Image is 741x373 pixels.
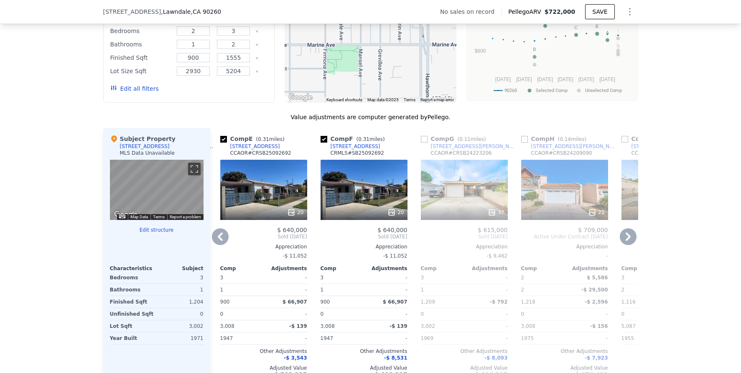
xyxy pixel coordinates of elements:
div: Comp I [621,135,688,143]
div: 1975 [521,332,563,344]
span: 0.11 [459,136,471,142]
span: -$ 8,093 [484,355,507,361]
div: 2 [621,284,663,296]
text: Selected Comp [536,88,568,93]
div: Appreciation [321,243,407,250]
div: - [366,308,407,320]
div: - [466,284,508,296]
span: 0.31 [258,136,269,142]
span: 3 [220,275,224,281]
div: - [366,332,407,344]
span: 3,008 [321,323,335,329]
div: Bathrooms [110,284,155,296]
span: 0 [421,311,424,317]
span: $ 66,907 [383,299,407,305]
button: Clear [255,56,259,60]
span: ( miles) [353,136,388,142]
div: [STREET_ADDRESS] [331,143,380,150]
span: -$ 156 [590,323,608,329]
a: Open this area in Google Maps (opens a new window) [112,209,140,220]
div: 1,204 [158,296,204,308]
span: 0 [621,311,625,317]
button: Toggle fullscreen view [188,163,201,175]
button: Edit structure [110,227,204,233]
div: 20 [287,208,303,217]
div: Appreciation [621,243,708,250]
text: I [617,28,619,33]
div: Unfinished Sqft [110,308,155,320]
div: Subject Property [110,135,176,143]
text: C [574,25,578,30]
div: Other Adjustments [220,348,307,355]
div: MLS Data Unavailable [120,150,175,156]
a: [STREET_ADDRESS][PERSON_NAME] [421,143,518,150]
div: - [621,250,708,262]
div: 3,002 [158,320,204,332]
div: - [466,320,508,332]
text: [DATE] [495,77,511,82]
button: Clear [255,30,259,33]
span: 0 [521,311,525,317]
div: Finished Sqft [110,52,172,64]
div: Bedrooms [110,272,155,284]
div: - [466,308,508,320]
div: Finished Sqft [110,296,155,308]
div: Appreciation [220,243,307,250]
div: CCAOR # CRSB24223206 [431,150,492,156]
div: [STREET_ADDRESS][PERSON_NAME] [531,143,618,150]
span: 0 [321,311,324,317]
span: 5,087 [621,323,636,329]
div: - [265,272,307,284]
div: Year Built [110,332,155,344]
div: - [265,308,307,320]
div: - [521,250,608,262]
div: Comp [621,265,665,272]
span: -$ 3,543 [284,355,307,361]
text: F [596,24,598,29]
text: $600 [474,48,486,54]
span: , Lawndale [161,8,221,16]
div: 1955 [621,332,663,344]
span: $ 709,000 [578,227,608,233]
div: - [265,284,307,296]
text: A [606,30,609,35]
div: Lot Sqft [110,320,155,332]
div: Value adjustments are computer generated by Pellego . [103,113,638,121]
span: -$ 2,596 [585,299,608,305]
div: - [466,332,508,344]
div: Street View [110,160,204,220]
div: CCAOR # CRSB24209090 [531,150,592,156]
span: -$ 139 [390,323,407,329]
div: - [566,308,608,320]
div: No sales on record [440,8,501,16]
span: 3 [621,275,625,281]
div: 1971 [158,332,204,344]
span: ( miles) [454,136,489,142]
span: 3,002 [421,323,435,329]
text: Unselected Comp [585,88,622,93]
div: Adjustments [565,265,608,272]
div: Comp [220,265,264,272]
div: Lot Size Sqft [110,65,172,77]
button: Clear [255,70,259,73]
div: Adjustments [264,265,307,272]
div: 1 [220,284,262,296]
div: Bathrooms [110,38,172,50]
div: Adjusted Value [421,365,508,371]
a: Open this area in Google Maps (opens a new window) [287,92,314,103]
text: B [533,47,536,52]
div: [STREET_ADDRESS][PERSON_NAME] [431,143,518,150]
text: G [532,55,536,60]
span: 3 [321,275,324,281]
div: Adjusted Value [521,365,608,371]
text: [DATE] [599,77,615,82]
div: Comp G [421,135,489,143]
div: 1947 [321,332,362,344]
text: [DATE] [516,77,532,82]
div: Comp H [521,135,590,143]
span: 0.14 [560,136,571,142]
div: Other Adjustments [521,348,608,355]
span: [STREET_ADDRESS] [103,8,161,16]
div: Appreciation [421,243,508,250]
span: -$ 7,923 [585,355,608,361]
